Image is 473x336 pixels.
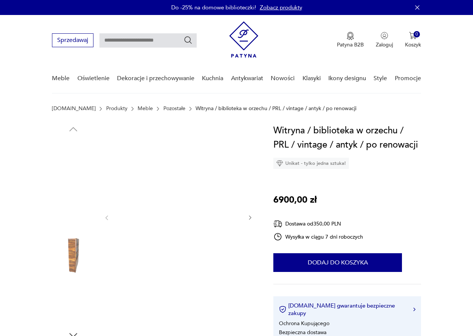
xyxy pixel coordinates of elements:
a: Meble [138,106,153,112]
button: Dodaj do koszyka [273,253,402,272]
a: Meble [52,64,70,93]
button: 0Koszyk [405,32,421,48]
p: Witryna / biblioteka w orzechu / PRL / vintage / antyk / po renowacji [196,106,356,112]
img: Zdjęcie produktu Witryna / biblioteka w orzechu / PRL / vintage / antyk / po renowacji [52,139,95,181]
a: Antykwariat [231,64,263,93]
img: Ikonka użytkownika [381,32,388,39]
a: Promocje [395,64,421,93]
p: Zaloguj [376,41,393,48]
a: Produkty [106,106,128,112]
h1: Witryna / biblioteka w orzechu / PRL / vintage / antyk / po renowacji [273,124,421,152]
a: Sprzedawaj [52,38,93,43]
img: Ikona strzałki w prawo [413,308,415,311]
a: Ikony designu [328,64,366,93]
img: Patyna - sklep z meblami i dekoracjami vintage [229,21,258,58]
a: [DOMAIN_NAME] [52,106,96,112]
p: Do -25% na domowe biblioteczki! [171,4,256,11]
li: Ochrona Kupującego [279,320,329,327]
button: [DOMAIN_NAME] gwarantuje bezpieczne zakupy [279,302,415,317]
a: Dekoracje i przechowywanie [117,64,194,93]
img: Ikona certyfikatu [279,306,286,313]
button: Szukaj [184,36,193,45]
p: Patyna B2B [337,41,364,48]
a: Klasyki [302,64,321,93]
img: Zdjęcie produktu Witryna / biblioteka w orzechu / PRL / vintage / antyk / po renowacji [52,187,95,229]
a: Oświetlenie [77,64,110,93]
button: Patyna B2B [337,32,364,48]
img: Zdjęcie produktu Witryna / biblioteka w orzechu / PRL / vintage / antyk / po renowacji [52,234,95,277]
img: Zdjęcie produktu Witryna / biblioteka w orzechu / PRL / vintage / antyk / po renowacji [52,282,95,325]
button: Zaloguj [376,32,393,48]
img: Ikona medalu [347,32,354,40]
div: Unikat - tylko jedna sztuka! [273,158,349,169]
a: Nowości [271,64,295,93]
p: 6900,00 zł [273,193,317,207]
a: Ikona medaluPatyna B2B [337,32,364,48]
div: 0 [414,31,420,37]
a: Pozostałe [163,106,185,112]
a: Zobacz produkty [260,4,302,11]
div: Wysyłka w ciągu 7 dni roboczych [273,232,363,241]
li: Bezpieczna dostawa [279,329,326,336]
p: Koszyk [405,41,421,48]
img: Zdjęcie produktu Witryna / biblioteka w orzechu / PRL / vintage / antyk / po renowacji [117,124,240,311]
img: Ikona koszyka [409,32,417,39]
img: Ikona dostawy [273,219,282,228]
img: Ikona diamentu [276,160,283,167]
div: Dostawa od 350,00 PLN [273,219,363,228]
button: Sprzedawaj [52,33,93,47]
a: Style [374,64,387,93]
a: Kuchnia [202,64,223,93]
